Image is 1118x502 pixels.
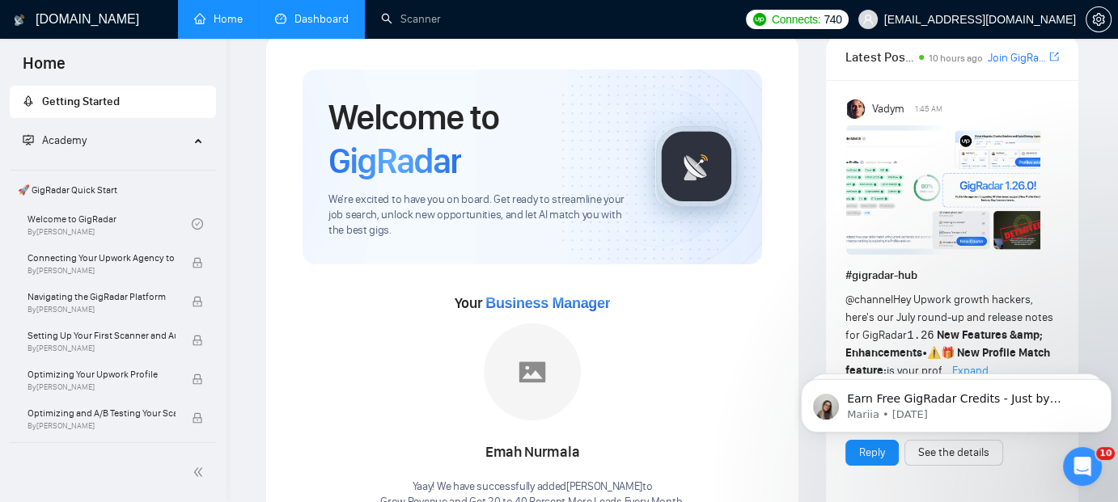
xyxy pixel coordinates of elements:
li: Getting Started [10,86,216,118]
span: export [1049,50,1059,63]
a: Join GigRadar Slack Community [988,49,1046,67]
span: Optimizing Your Upwork Profile [28,366,176,382]
span: 10 [1096,447,1115,460]
img: logo [14,7,25,33]
span: 740 [824,11,841,28]
span: By [PERSON_NAME] [28,344,176,353]
span: Hey Upwork growth hackers, here's our July round-up and release notes for GigRadar • is your prof... [845,293,1053,378]
a: homeHome [194,12,243,26]
span: Academy [23,133,87,147]
img: placeholder.png [484,323,581,420]
span: By [PERSON_NAME] [28,421,176,431]
a: Welcome to GigRadarBy[PERSON_NAME] [28,206,192,242]
a: Reply [859,444,885,462]
img: Vadym [847,99,866,119]
iframe: Intercom live chat [1063,447,1102,486]
div: Emah Nurmala [380,439,684,466]
span: Navigating the GigRadar Platform [28,289,176,305]
span: setting [1086,13,1111,26]
img: F09AC4U7ATU-image.png [846,125,1040,255]
code: 1.26 [907,329,934,342]
span: By [PERSON_NAME] [28,305,176,314]
span: Business Manager [485,295,610,311]
a: export [1049,49,1059,65]
iframe: Intercom notifications message [794,345,1118,458]
a: searchScanner [381,12,441,26]
span: Your [455,294,611,312]
span: By [PERSON_NAME] [28,266,176,276]
a: dashboardDashboard [275,12,349,26]
span: @channel [845,293,893,306]
img: upwork-logo.png [753,13,766,26]
span: user [862,14,874,25]
span: lock [192,335,203,346]
span: fund-projection-screen [23,134,34,146]
button: setting [1086,6,1112,32]
span: double-left [193,464,209,480]
strong: New Features &amp; Enhancements [845,328,1043,360]
span: lock [192,412,203,424]
span: Setting Up Your First Scanner and Auto-Bidder [28,327,176,344]
span: By [PERSON_NAME] [28,382,176,392]
h1: Welcome to [328,95,629,183]
span: Optimizing and A/B Testing Your Scanner for Better Results [28,405,176,421]
span: GigRadar [328,139,461,183]
span: lock [192,373,203,385]
span: Academy [42,133,87,147]
span: 10 hours ago [929,53,983,64]
h1: # gigradar-hub [845,267,1059,285]
span: Connecting Your Upwork Agency to GigRadar [28,250,176,266]
span: Getting Started [42,95,120,108]
span: lock [192,257,203,268]
span: Vadym [872,100,904,118]
a: setting [1086,13,1112,26]
span: rocket [23,95,34,107]
span: Connects: [772,11,820,28]
a: See the details [918,444,989,462]
span: 1:45 AM [915,102,942,116]
span: Home [10,52,78,86]
img: gigradar-logo.png [656,126,737,207]
span: lock [192,296,203,307]
span: Latest Posts from the GigRadar Community [845,47,914,67]
span: We're excited to have you on board. Get ready to streamline your job search, unlock new opportuni... [328,192,629,238]
span: check-circle [192,218,203,230]
span: 🚀 GigRadar Quick Start [11,174,214,206]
